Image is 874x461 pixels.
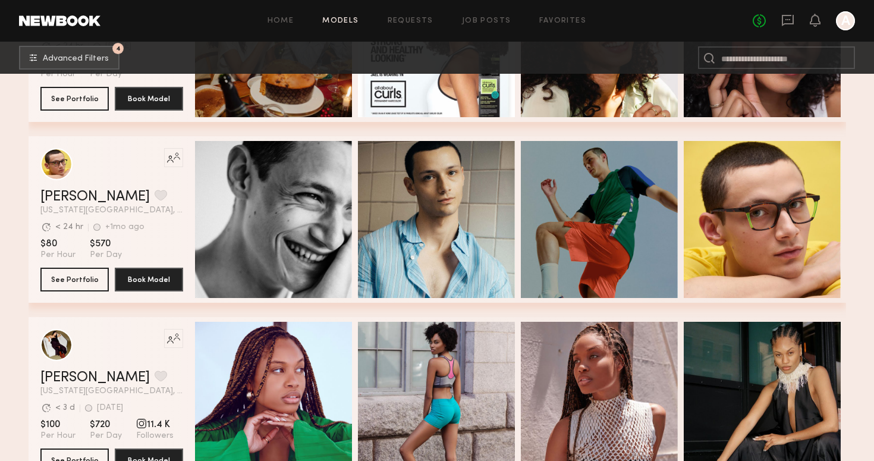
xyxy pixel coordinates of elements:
[322,17,359,25] a: Models
[116,46,121,51] span: 4
[136,431,174,441] span: Followers
[90,419,122,431] span: $720
[19,46,120,70] button: 4Advanced Filters
[836,11,855,30] a: A
[43,55,109,63] span: Advanced Filters
[40,250,76,261] span: Per Hour
[40,87,109,111] button: See Portfolio
[40,268,109,291] button: See Portfolio
[40,419,76,431] span: $100
[115,87,183,111] button: Book Model
[40,69,76,80] span: Per Hour
[55,404,75,412] div: < 3 d
[90,431,122,441] span: Per Day
[40,431,76,441] span: Per Hour
[90,238,122,250] span: $570
[90,69,122,80] span: Per Day
[55,223,83,231] div: < 24 hr
[105,223,144,231] div: +1mo ago
[40,371,150,385] a: [PERSON_NAME]
[539,17,586,25] a: Favorites
[462,17,511,25] a: Job Posts
[115,268,183,291] button: Book Model
[40,387,183,396] span: [US_STATE][GEOGRAPHIC_DATA], [GEOGRAPHIC_DATA]
[40,206,183,215] span: [US_STATE][GEOGRAPHIC_DATA], [GEOGRAPHIC_DATA]
[97,404,123,412] div: [DATE]
[90,250,122,261] span: Per Day
[40,238,76,250] span: $80
[388,17,433,25] a: Requests
[40,190,150,204] a: [PERSON_NAME]
[268,17,294,25] a: Home
[136,419,174,431] span: 11.4 K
